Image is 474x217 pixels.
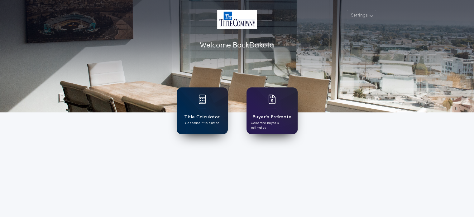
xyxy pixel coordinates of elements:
[268,95,276,104] img: card icon
[217,10,257,29] img: account-logo
[247,87,298,134] a: card iconBuyer's EstimateGenerate buyer's estimates
[177,87,228,134] a: card iconTitle CalculatorGenerate title quotes
[185,121,219,126] p: Generate title quotes
[251,121,293,130] p: Generate buyer's estimates
[252,114,291,121] h1: Buyer's Estimate
[200,40,274,51] p: Welcome Back Dakota
[199,95,206,104] img: card icon
[184,114,220,121] h1: Title Calculator
[347,10,376,21] button: Settings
